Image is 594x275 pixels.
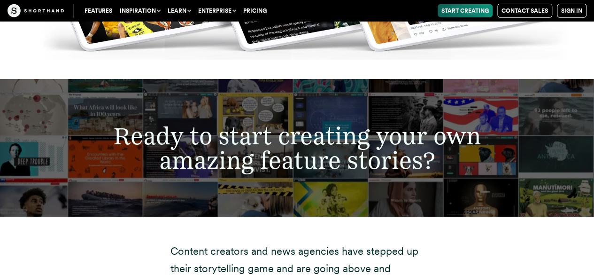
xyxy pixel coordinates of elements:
button: Learn [164,4,194,17]
a: Contact Sales [497,4,552,18]
a: Features [81,4,116,17]
a: Pricing [239,4,270,17]
a: Start Creating [438,4,493,17]
button: Inspiration [116,4,164,17]
button: Enterprise [194,4,239,17]
a: Sign in [557,4,586,18]
img: The Craft [8,4,64,17]
span: Ready to start creating your own amazing feature stories? [113,121,480,174]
